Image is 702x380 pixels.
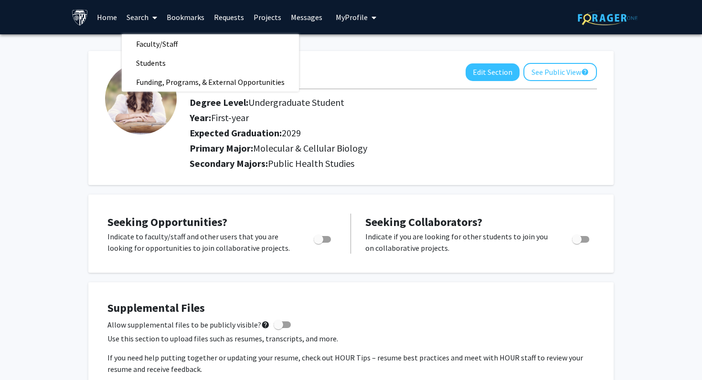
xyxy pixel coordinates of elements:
[261,319,270,330] mat-icon: help
[310,231,336,245] div: Toggle
[568,231,595,245] div: Toggle
[122,75,299,89] a: Funding, Programs, & External Opportunities
[72,9,88,26] img: Johns Hopkins University Logo
[122,34,192,53] span: Faculty/Staff
[92,0,122,34] a: Home
[107,215,227,229] span: Seeking Opportunities?
[107,301,595,315] h4: Supplemental Files
[190,112,543,123] h2: Year:
[581,66,589,78] mat-icon: help
[286,0,327,34] a: Messages
[253,142,367,154] span: Molecular & Cellular Biology
[190,97,543,108] h2: Degree Level:
[107,231,296,254] p: Indicate to faculty/staff and other users that you are looking for opportunities to join collabor...
[211,112,249,123] span: First-year
[365,231,554,254] p: Indicate if you are looking for other students to join you on collaborative projects.
[248,96,344,108] span: Undergraduate Student
[466,63,520,81] button: Edit Section
[122,0,162,34] a: Search
[282,127,301,139] span: 2029
[365,215,482,229] span: Seeking Collaborators?
[107,333,595,344] p: Use this section to upload files such as resumes, transcripts, and more.
[336,12,368,22] span: My Profile
[190,127,543,139] h2: Expected Graduation:
[122,53,180,72] span: Students
[209,0,249,34] a: Requests
[523,63,597,81] button: See Public View
[190,143,597,154] h2: Primary Major:
[578,10,638,25] img: ForagerOne Logo
[162,0,209,34] a: Bookmarks
[105,63,177,134] img: Profile Picture
[107,319,270,330] span: Allow supplemental files to be publicly visible?
[249,0,286,34] a: Projects
[122,72,299,92] span: Funding, Programs, & External Opportunities
[122,56,299,70] a: Students
[268,157,354,169] span: Public Health Studies
[190,158,597,169] h2: Secondary Majors:
[107,352,595,375] p: If you need help putting together or updating your resume, check out HOUR Tips – resume best prac...
[122,37,299,51] a: Faculty/Staff
[7,337,41,373] iframe: Chat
